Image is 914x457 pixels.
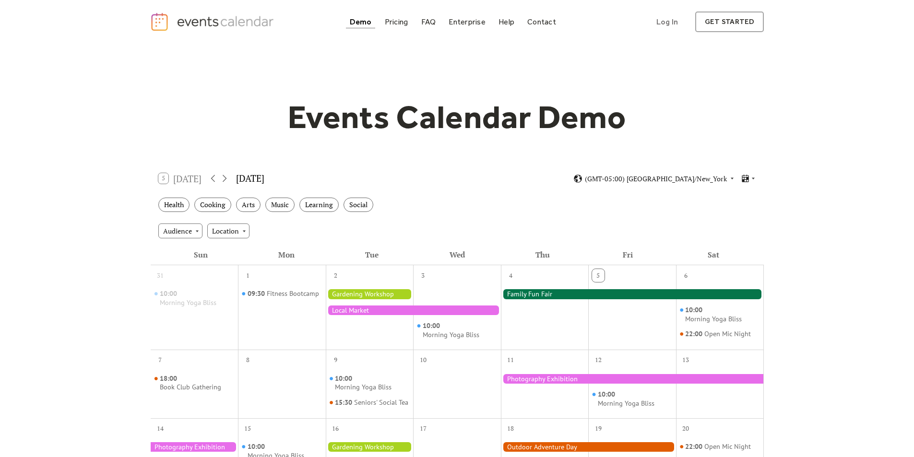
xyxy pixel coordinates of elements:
div: Demo [350,19,372,24]
a: Contact [523,15,560,28]
a: home [150,12,277,32]
a: get started [695,12,764,32]
a: Demo [346,15,376,28]
div: Contact [527,19,556,24]
div: Pricing [385,19,408,24]
div: Enterprise [449,19,485,24]
a: Help [495,15,518,28]
a: Log In [647,12,688,32]
a: Enterprise [445,15,489,28]
h1: Events Calendar Demo [273,97,641,137]
div: Help [499,19,514,24]
div: FAQ [421,19,436,24]
a: Pricing [381,15,412,28]
a: FAQ [417,15,440,28]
